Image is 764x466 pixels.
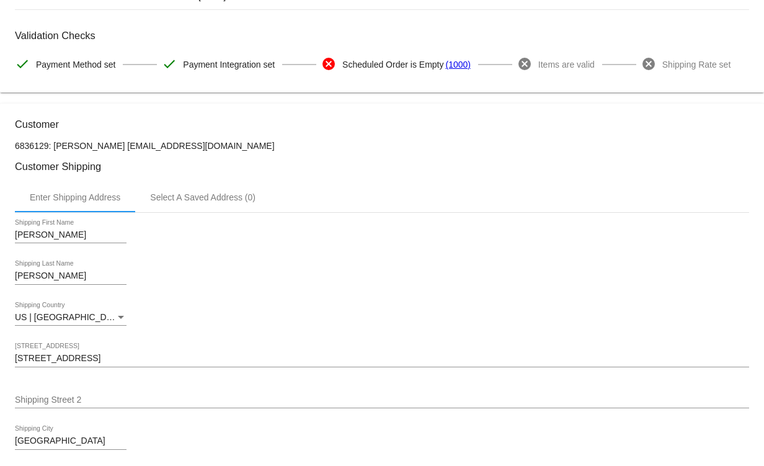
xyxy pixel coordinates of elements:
input: Shipping Last Name [15,271,127,281]
span: Scheduled Order is Empty [342,52,443,78]
span: Shipping Rate set [662,52,731,78]
p: 6836129: [PERSON_NAME] [EMAIL_ADDRESS][DOMAIN_NAME] [15,141,749,151]
mat-icon: cancel [321,56,336,71]
input: Shipping City [15,436,127,446]
span: US | [GEOGRAPHIC_DATA] [15,312,125,322]
a: (1000) [445,52,470,78]
div: Select A Saved Address (0) [150,192,255,202]
span: Items are valid [538,52,595,78]
span: Payment Method set [36,52,115,78]
h3: Customer [15,119,749,130]
input: Shipping First Name [15,230,127,240]
div: Enter Shipping Address [30,192,120,202]
span: Payment Integration set [183,52,275,78]
input: Shipping Street 2 [15,395,749,405]
mat-select: Shipping Country [15,313,127,323]
h3: Customer Shipping [15,161,749,173]
input: Shipping Street 1 [15,354,749,364]
h3: Validation Checks [15,30,749,42]
mat-icon: check [162,56,177,71]
mat-icon: check [15,56,30,71]
mat-icon: cancel [517,56,532,71]
mat-icon: cancel [641,56,656,71]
